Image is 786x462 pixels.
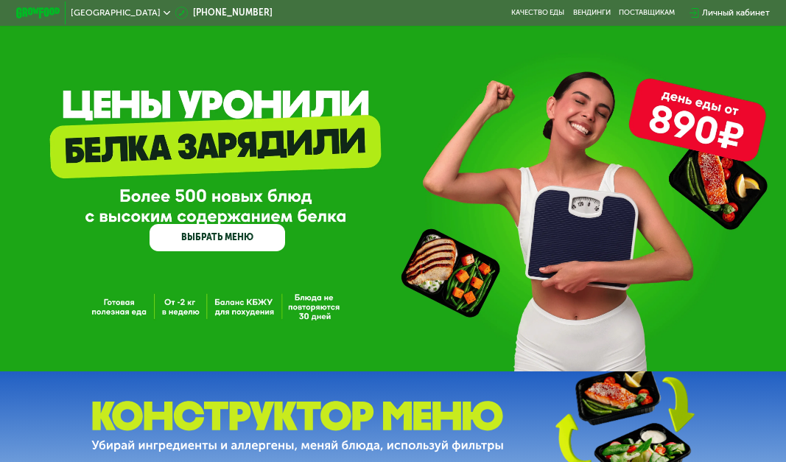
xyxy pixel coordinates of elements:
a: Вендинги [573,9,611,18]
span: [GEOGRAPHIC_DATA] [71,9,161,18]
a: ВЫБРАТЬ МЕНЮ [150,224,286,251]
div: Личный кабинет [702,7,770,20]
div: поставщикам [619,9,675,18]
a: [PHONE_NUMBER] [175,7,273,20]
a: Качество еды [511,9,564,18]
